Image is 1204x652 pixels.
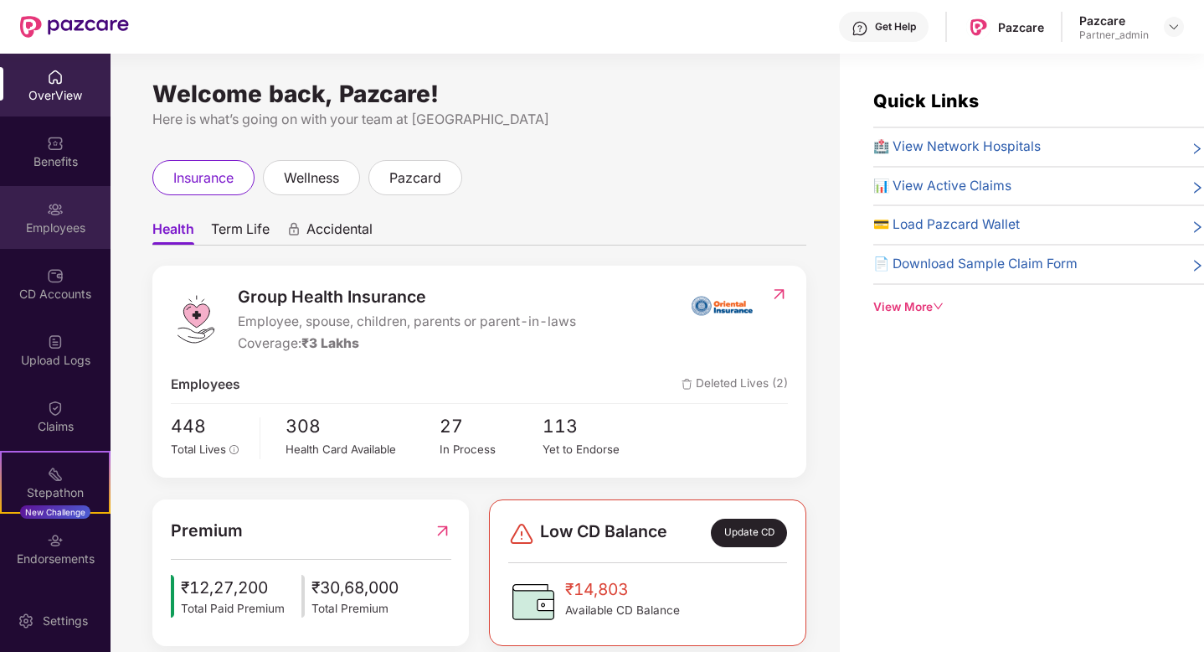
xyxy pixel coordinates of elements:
div: Yet to Endorse [543,441,646,458]
div: In Process [440,441,543,458]
div: animation [286,222,301,237]
img: New Pazcare Logo [20,16,129,38]
span: insurance [173,168,234,189]
img: svg+xml;base64,PHN2ZyBpZD0iQmVuZWZpdHMiIHhtbG5zPSJodHRwOi8vd3d3LnczLm9yZy8yMDAwL3N2ZyIgd2lkdGg9Ij... [47,135,64,152]
img: Pazcare_Logo.png [966,15,990,39]
span: Total Lives [171,442,226,456]
span: down [933,301,944,313]
div: Pazcare [998,19,1044,35]
span: Accidental [306,220,373,245]
span: 448 [171,412,248,440]
span: Low CD Balance [540,519,667,547]
span: ₹30,68,000 [311,575,399,600]
span: 27 [440,412,543,440]
span: Term Life [211,220,270,245]
span: 💳 Load Pazcard Wallet [873,215,1020,235]
img: svg+xml;base64,PHN2ZyBpZD0iU2V0dGluZy0yMHgyMCIgeG1sbnM9Imh0dHA6Ly93d3cudzMub3JnLzIwMDAvc3ZnIiB3aW... [18,613,34,629]
div: New Challenge [20,505,90,519]
span: ₹14,803 [565,577,680,602]
span: Available CD Balance [565,602,680,619]
div: Here is what’s going on with your team at [GEOGRAPHIC_DATA] [152,109,806,130]
div: Pazcare [1079,13,1149,28]
span: Employees [171,375,240,396]
span: Total Premium [311,600,399,618]
span: right [1191,257,1204,275]
div: Coverage: [238,334,576,354]
div: Settings [38,613,93,629]
span: Health [152,220,194,245]
span: pazcard [389,168,441,189]
span: info-circle [229,445,239,455]
span: wellness [284,168,339,189]
img: svg+xml;base64,PHN2ZyBpZD0iRGFuZ2VyLTMyeDMyIiB4bWxucz0iaHR0cDovL3d3dy53My5vcmcvMjAwMC9zdmciIHdpZH... [508,520,535,547]
span: Quick Links [873,90,979,111]
img: svg+xml;base64,PHN2ZyBpZD0iQ2xhaW0iIHhtbG5zPSJodHRwOi8vd3d3LnczLm9yZy8yMDAwL3N2ZyIgd2lkdGg9IjIwIi... [47,400,64,417]
img: icon [171,575,174,618]
span: ₹3 Lakhs [301,335,359,351]
img: RedirectIcon [434,518,451,544]
img: RedirectIcon [770,286,788,303]
span: right [1191,179,1204,197]
span: 308 [286,412,440,440]
span: Employee, spouse, children, parents or parent-in-laws [238,312,576,333]
img: svg+xml;base64,PHN2ZyBpZD0iQ0RfQWNjb3VudHMiIGRhdGEtbmFtZT0iQ0QgQWNjb3VudHMiIHhtbG5zPSJodHRwOi8vd3... [47,267,64,284]
div: Update CD [711,519,787,547]
img: svg+xml;base64,PHN2ZyB4bWxucz0iaHR0cDovL3d3dy53My5vcmcvMjAwMC9zdmciIHdpZHRoPSIyMSIgaGVpZ2h0PSIyMC... [47,466,64,483]
div: View More [873,298,1204,316]
img: svg+xml;base64,PHN2ZyBpZD0iRW1wbG95ZWVzIiB4bWxucz0iaHR0cDovL3d3dy53My5vcmcvMjAwMC9zdmciIHdpZHRoPS... [47,201,64,218]
img: svg+xml;base64,PHN2ZyBpZD0iSGVscC0zMngzMiIgeG1sbnM9Imh0dHA6Ly93d3cudzMub3JnLzIwMDAvc3ZnIiB3aWR0aD... [852,20,868,37]
span: Deleted Lives (2) [682,375,788,396]
span: right [1191,140,1204,158]
div: Get Help [875,20,916,34]
span: 113 [543,412,646,440]
div: Welcome back, Pazcare! [152,87,806,101]
img: logo [171,294,221,344]
img: deleteIcon [682,379,692,390]
img: insurerIcon [691,284,754,326]
img: icon [301,575,305,618]
span: 📄 Download Sample Claim Form [873,254,1078,275]
span: Total Paid Premium [181,600,285,618]
span: 🏥 View Network Hospitals [873,137,1041,158]
div: Stepathon [2,484,109,501]
div: Health Card Available [286,441,440,458]
span: right [1191,218,1204,235]
span: ₹12,27,200 [181,575,285,600]
img: svg+xml;base64,PHN2ZyBpZD0iRW5kb3JzZW1lbnRzIiB4bWxucz0iaHR0cDovL3d3dy53My5vcmcvMjAwMC9zdmciIHdpZH... [47,532,64,549]
img: CDBalanceIcon [508,577,558,627]
img: svg+xml;base64,PHN2ZyBpZD0iSG9tZSIgeG1sbnM9Imh0dHA6Ly93d3cudzMub3JnLzIwMDAvc3ZnIiB3aWR0aD0iMjAiIG... [47,69,64,85]
span: Premium [171,518,243,544]
img: svg+xml;base64,PHN2ZyBpZD0iVXBsb2FkX0xvZ3MiIGRhdGEtbmFtZT0iVXBsb2FkIExvZ3MiIHhtbG5zPSJodHRwOi8vd3... [47,334,64,350]
img: svg+xml;base64,PHN2ZyBpZD0iRHJvcGRvd24tMzJ4MzIiIHhtbG5zPSJodHRwOi8vd3d3LnczLm9yZy8yMDAwL3N2ZyIgd2... [1167,20,1181,34]
span: Group Health Insurance [238,284,576,310]
div: Partner_admin [1079,28,1149,42]
span: 📊 View Active Claims [873,176,1011,197]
